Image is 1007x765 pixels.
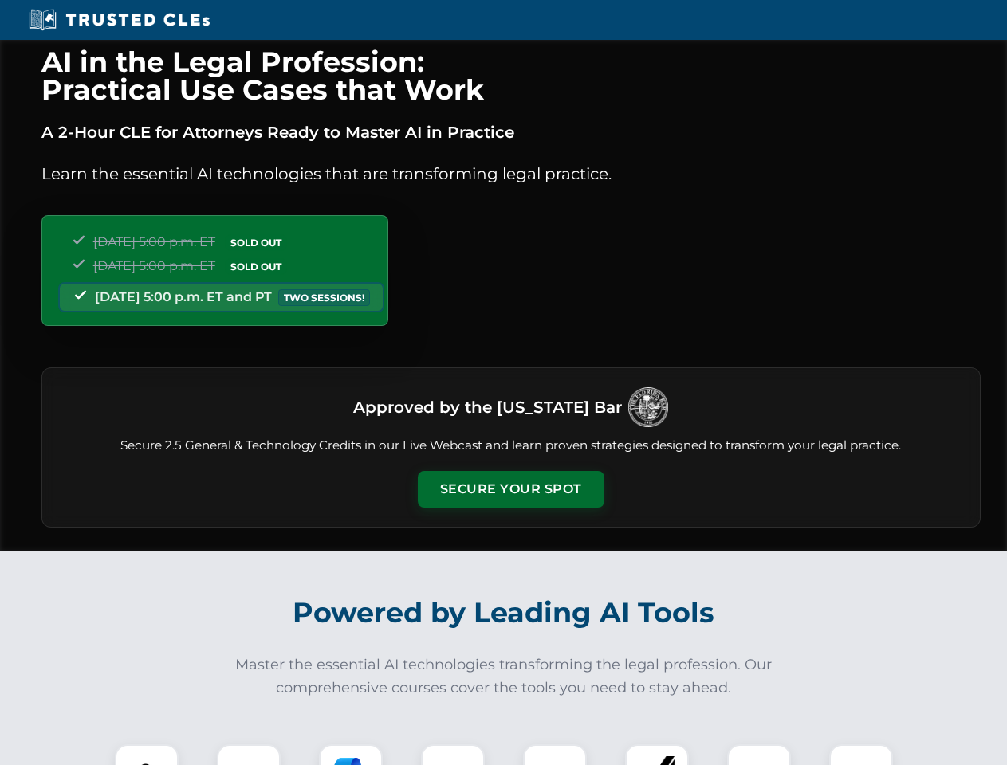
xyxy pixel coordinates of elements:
p: Secure 2.5 General & Technology Credits in our Live Webcast and learn proven strategies designed ... [61,437,961,455]
span: [DATE] 5:00 p.m. ET [93,258,215,273]
button: Secure Your Spot [418,471,604,508]
span: SOLD OUT [225,258,287,275]
h1: AI in the Legal Profession: Practical Use Cases that Work [41,48,981,104]
img: Logo [628,387,668,427]
h2: Powered by Leading AI Tools [62,585,946,641]
span: [DATE] 5:00 p.m. ET [93,234,215,249]
p: A 2-Hour CLE for Attorneys Ready to Master AI in Practice [41,120,981,145]
p: Master the essential AI technologies transforming the legal profession. Our comprehensive courses... [225,653,783,700]
span: SOLD OUT [225,234,287,251]
img: Trusted CLEs [24,8,214,32]
h3: Approved by the [US_STATE] Bar [353,393,622,422]
p: Learn the essential AI technologies that are transforming legal practice. [41,161,981,186]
